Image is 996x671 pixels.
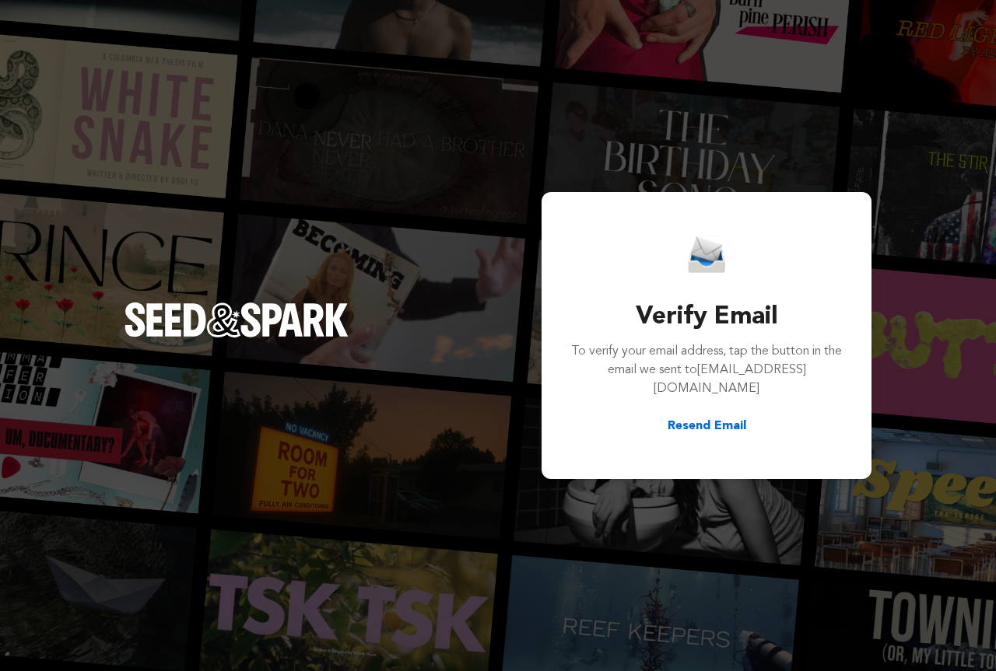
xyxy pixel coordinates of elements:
p: To verify your email address, tap the button in the email we sent to [570,342,843,398]
img: Seed&Spark Logo [124,302,349,337]
img: Seed&Spark Email Icon [688,236,725,274]
a: Seed&Spark Homepage [124,302,349,368]
h3: Verify Email [570,299,843,336]
button: Resend Email [668,417,746,435]
span: [EMAIL_ADDRESS][DOMAIN_NAME] [654,364,806,395]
